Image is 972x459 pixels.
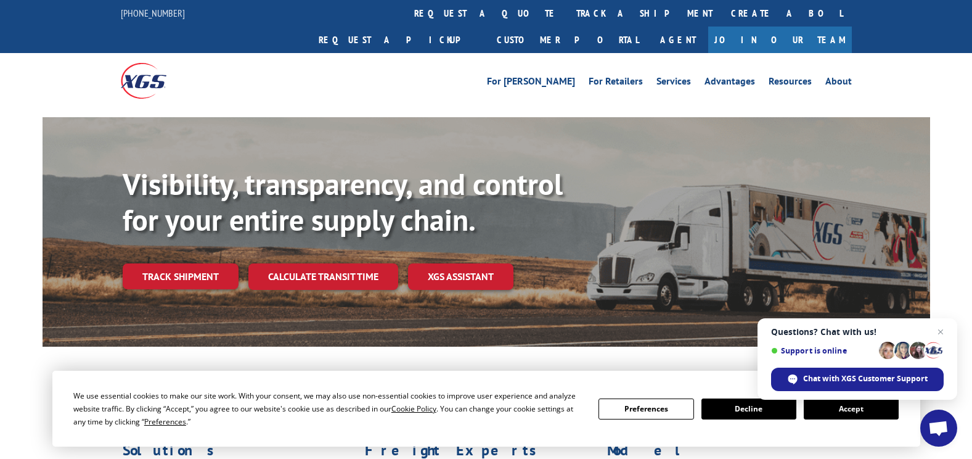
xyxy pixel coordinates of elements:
span: Preferences [144,416,186,427]
a: Resources [769,76,812,90]
a: For Retailers [589,76,643,90]
button: Decline [701,399,796,420]
div: We use essential cookies to make our site work. With your consent, we may also use non-essential ... [73,389,584,428]
div: Chat with XGS Customer Support [771,368,944,391]
a: For [PERSON_NAME] [487,76,575,90]
a: Services [656,76,691,90]
a: Calculate transit time [248,263,398,290]
a: Request a pickup [309,27,488,53]
a: Agent [648,27,708,53]
b: Visibility, transparency, and control for your entire supply chain. [123,165,563,239]
div: Open chat [920,410,957,447]
span: Questions? Chat with us! [771,327,944,337]
span: Cookie Policy [391,403,436,414]
span: Chat with XGS Customer Support [803,373,928,384]
a: Join Our Team [708,27,852,53]
button: Preferences [598,399,693,420]
a: About [825,76,852,90]
a: Track shipment [123,263,239,289]
div: Cookie Consent Prompt [52,371,920,447]
a: Customer Portal [488,27,648,53]
button: Accept [804,399,899,420]
a: Advantages [704,76,755,90]
span: Close chat [933,325,948,339]
span: Support is online [771,346,875,355]
a: [PHONE_NUMBER] [121,7,185,19]
a: XGS ASSISTANT [408,263,513,290]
